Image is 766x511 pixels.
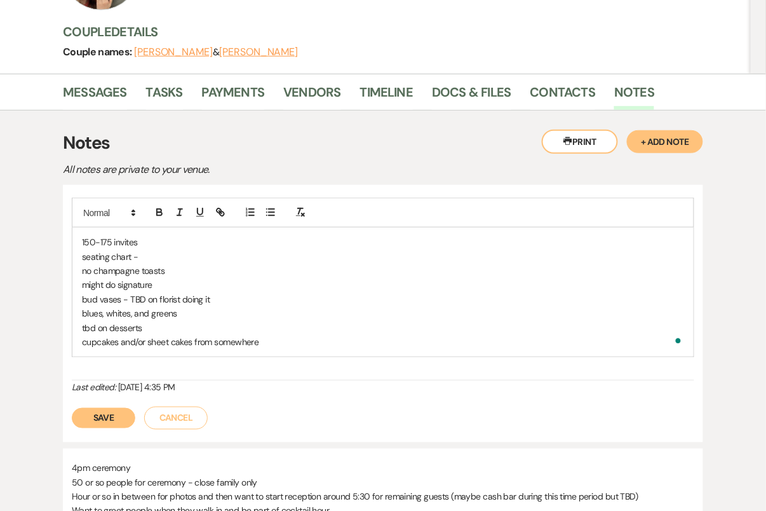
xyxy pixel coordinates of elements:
p: 50 or so people for ceremony - close family only [72,476,694,490]
button: Save [72,408,135,428]
h3: Couple Details [63,23,738,41]
button: Print [542,130,618,154]
p: All notes are private to your venue. [63,161,507,178]
span: & [134,46,298,58]
p: Hour or so in between for photos and then want to start reception around 5:30 for remaining guest... [72,490,694,504]
p: might do signature [82,278,684,292]
div: To enrich screen reader interactions, please activate Accessibility in Grammarly extension settings [72,228,694,357]
p: no champagne toasts [82,264,684,278]
a: Vendors [283,82,340,110]
a: Contacts [530,82,596,110]
button: + Add Note [627,130,703,153]
a: Payments [202,82,265,110]
a: Messages [63,82,127,110]
a: Tasks [146,82,183,110]
p: blues, whites, and greens [82,306,684,320]
span: Couple names: [63,45,134,58]
h3: Notes [63,130,703,156]
a: Timeline [360,82,413,110]
p: bud vases - TBD on florist doing it [82,292,684,306]
p: cupcakes and/or sheet cakes from somewhere [82,335,684,349]
a: Notes [614,82,654,110]
i: Last edited: [72,381,116,393]
button: Cancel [144,407,208,430]
button: [PERSON_NAME] [134,47,213,57]
div: [DATE] 4:35 PM [72,381,694,394]
a: Docs & Files [432,82,511,110]
p: tbd on desserts [82,321,684,335]
p: 150-175 invites [82,235,684,249]
p: seating chart - [82,250,684,264]
button: [PERSON_NAME] [219,47,298,57]
p: 4pm ceremony [72,461,694,475]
